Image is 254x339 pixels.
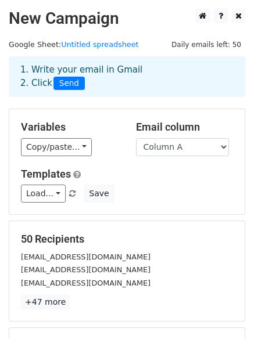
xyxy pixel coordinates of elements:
small: Google Sheet: [9,40,139,49]
span: Daily emails left: 50 [167,38,245,51]
a: Daily emails left: 50 [167,40,245,49]
a: +47 more [21,295,70,309]
h5: 50 Recipients [21,233,233,246]
h5: Email column [136,121,234,134]
button: Save [84,185,114,203]
h2: New Campaign [9,9,245,28]
small: [EMAIL_ADDRESS][DOMAIN_NAME] [21,265,151,274]
h5: Variables [21,121,119,134]
a: Templates [21,168,71,180]
a: Untitled spreadsheet [61,40,138,49]
a: Copy/paste... [21,138,92,156]
small: [EMAIL_ADDRESS][DOMAIN_NAME] [21,253,151,261]
a: Load... [21,185,66,203]
div: 1. Write your email in Gmail 2. Click [12,63,242,90]
span: Send [53,77,85,91]
small: [EMAIL_ADDRESS][DOMAIN_NAME] [21,279,151,287]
